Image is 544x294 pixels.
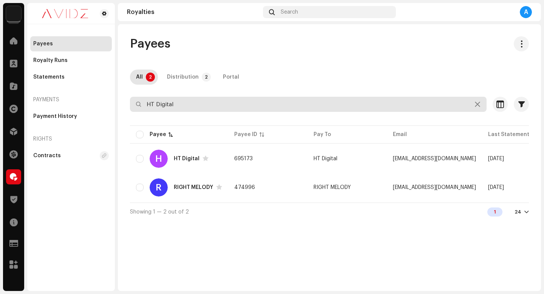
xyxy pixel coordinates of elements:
[314,185,351,190] span: RIGHT MELODY
[393,185,476,190] span: divyanshsinha098@gmail.com
[33,74,65,80] div: Statements
[150,178,168,197] div: R
[130,209,189,215] span: Showing 1 — 2 out of 2
[281,9,298,15] span: Search
[515,209,521,215] div: 24
[234,156,253,161] span: 695173
[33,41,53,47] div: Payees
[130,97,487,112] input: Search
[33,153,61,159] div: Contracts
[223,70,239,85] div: Portal
[33,113,77,119] div: Payment History
[30,70,112,85] re-m-nav-item: Statements
[30,130,112,148] re-a-nav-header: Rights
[127,9,260,15] div: Royalties
[6,6,21,21] img: 10d72f0b-d06a-424f-aeaa-9c9f537e57b6
[393,156,476,161] span: rahul@htdigital.in
[30,148,112,163] re-m-nav-item: Contracts
[150,150,168,168] div: H
[30,36,112,51] re-m-nav-item: Payees
[33,57,68,63] div: Royalty Runs
[234,131,257,138] div: Payee ID
[150,131,166,138] div: Payee
[520,6,532,18] div: A
[174,185,213,190] div: RIGHT MELODY
[130,36,170,51] span: Payees
[30,109,112,124] re-m-nav-item: Payment History
[33,9,97,18] img: 0c631eef-60b6-411a-a233-6856366a70de
[234,185,255,190] span: 474996
[488,156,504,161] span: Jun 2025
[488,131,529,138] div: Last Statement
[167,70,199,85] div: Distribution
[488,185,504,190] span: Jun 2025
[146,73,155,82] p-badge: 2
[487,207,502,217] div: 1
[136,70,143,85] div: All
[30,91,112,109] re-a-nav-header: Payments
[202,73,211,82] p-badge: 2
[314,156,337,161] span: HT Digital
[174,156,199,161] div: HT Digital
[30,53,112,68] re-m-nav-item: Royalty Runs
